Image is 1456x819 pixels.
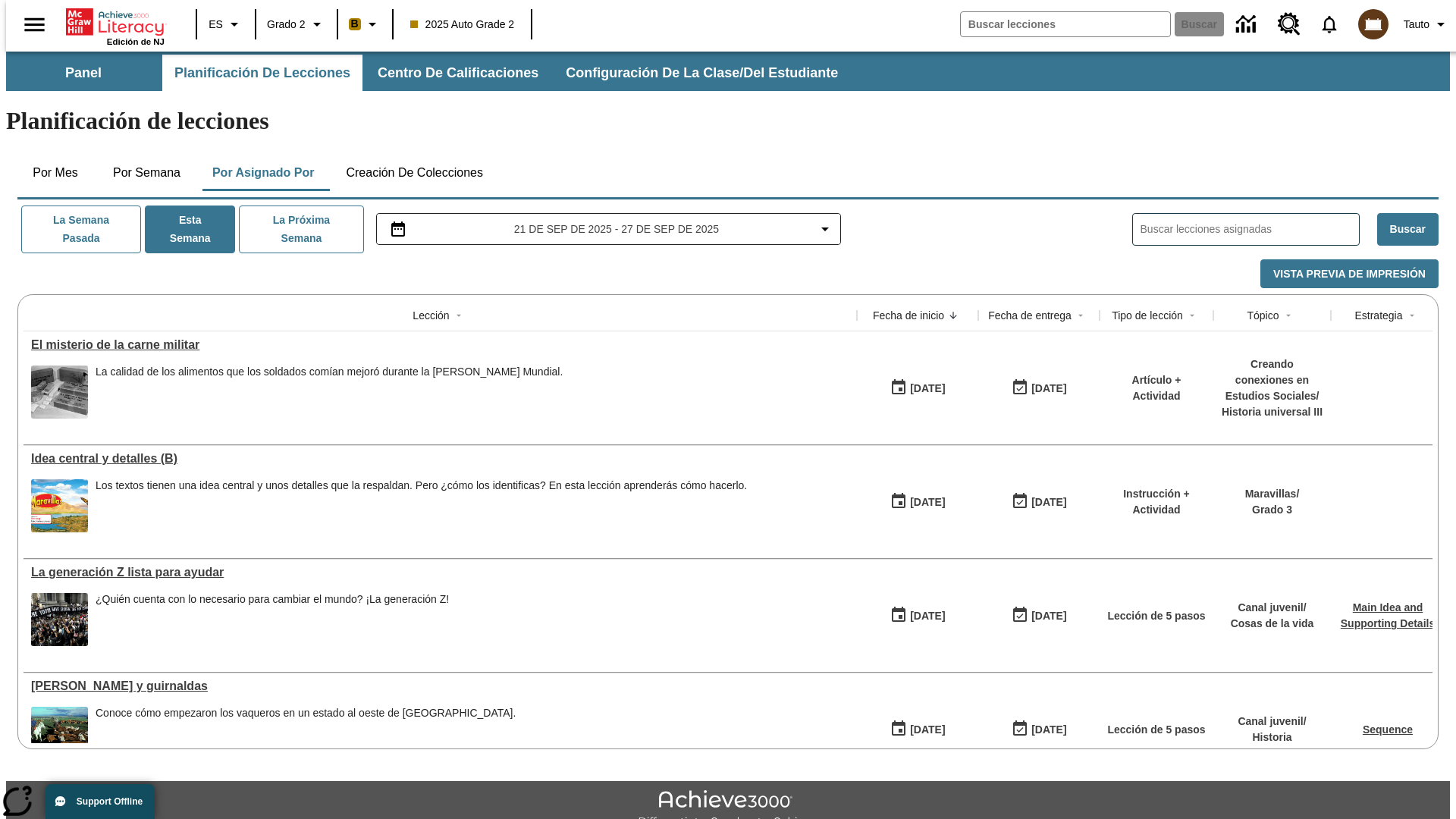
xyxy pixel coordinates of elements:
div: La generación Z lista para ayudar [31,566,849,579]
h1: Planificación de lecciones [6,107,1450,135]
a: Notificaciones [1310,5,1349,44]
div: Fecha de entrega [988,308,1072,323]
button: Escoja un nuevo avatar [1349,5,1398,44]
div: Portada [66,5,165,46]
button: La próxima semana [239,206,363,253]
div: Tipo de lección [1112,308,1183,323]
span: Grado 2 [267,17,306,33]
button: 09/21/25: Primer día en que estuvo disponible la lección [885,601,950,630]
div: [DATE] [1031,607,1066,626]
div: Conoce cómo empezaron los vaqueros en un estado al oeste de Estados Unidos. [96,707,516,760]
button: Creación de colecciones [334,155,495,191]
button: Sort [944,306,962,325]
button: Abrir el menú lateral [12,2,57,47]
a: Idea central y detalles (B), Lecciones [31,452,849,466]
img: portada de Maravillas de tercer grado: una mariposa vuela sobre un campo y un río, con montañas a... [31,479,88,532]
div: Conoce cómo empezaron los vaqueros en un estado al oeste de [GEOGRAPHIC_DATA]. [96,707,516,720]
button: Esta semana [145,206,235,253]
div: [DATE] [1031,379,1066,398]
div: Tópico [1247,308,1279,323]
div: Estrategia [1354,308,1402,323]
div: [DATE] [1031,720,1066,739]
button: Sort [1279,306,1298,325]
button: Sort [1403,306,1421,325]
button: 09/21/25: Último día en que podrá accederse la lección [1006,715,1072,744]
button: Vista previa de impresión [1260,259,1439,289]
input: Buscar campo [961,12,1170,36]
div: La calidad de los alimentos que los soldados comían mejoró durante la Segunda Guerra Mundial. [96,366,563,419]
p: Historia universal III [1221,404,1323,420]
button: Lenguaje: ES, Selecciona un idioma [202,11,250,38]
button: Por semana [101,155,193,191]
button: La semana pasada [21,206,141,253]
svg: Collapse Date Range Filter [816,220,834,238]
span: Support Offline [77,796,143,807]
div: ¿Quién cuenta con lo necesario para cambiar el mundo? ¡La generación Z! [96,593,449,646]
a: Centro de recursos, Se abrirá en una pestaña nueva. [1269,4,1310,45]
button: Por mes [17,155,93,191]
div: Lección [413,308,449,323]
div: El misterio de la carne militar [31,338,849,352]
p: Maravillas / [1245,486,1300,502]
div: [DATE] [910,607,945,626]
button: Sort [1183,306,1201,325]
img: Fotografía en blanco y negro que muestra cajas de raciones de comida militares con la etiqueta U.... [31,366,88,419]
button: Por asignado por [200,155,327,191]
div: ¿Quién cuenta con lo necesario para cambiar el mundo? ¡La generación Z! [96,593,449,606]
button: Buscar [1377,213,1439,246]
p: Cosas de la vida [1231,616,1314,632]
img: paniolos hawaianos (vaqueros) arreando ganado [31,707,88,760]
a: Portada [66,7,165,37]
p: Creando conexiones en Estudios Sociales / [1221,356,1323,404]
div: [DATE] [910,720,945,739]
button: 09/21/25: Último día en que podrá accederse la lección [1006,488,1072,516]
button: 09/21/25: Primer día en que estuvo disponible la lección [885,488,950,516]
span: Planificación de lecciones [174,64,350,82]
div: Idea central y detalles (B) [31,452,849,466]
p: Canal juvenil / [1238,714,1306,730]
div: Lazos y guirnaldas [31,679,849,693]
a: Sequence [1363,723,1413,736]
button: 09/21/25: Primer día en que estuvo disponible la lección [885,715,950,744]
button: Panel [8,55,159,91]
p: Historia [1238,730,1306,745]
span: Configuración de la clase/del estudiante [566,64,838,82]
button: Configuración de la clase/del estudiante [554,55,850,91]
p: Grado 3 [1245,502,1300,518]
a: El misterio de la carne militar , Lecciones [31,338,849,352]
button: Centro de calificaciones [366,55,551,91]
a: La generación Z lista para ayudar , Lecciones [31,566,849,579]
button: Boost El color de la clase es anaranjado claro. Cambiar el color de la clase. [343,11,388,38]
span: Tauto [1404,17,1429,33]
button: Planificación de lecciones [162,55,362,91]
img: avatar image [1358,9,1389,39]
button: 09/21/25: Último día en que podrá accederse la lección [1006,601,1072,630]
span: B [351,14,359,33]
a: Centro de información [1227,4,1269,45]
button: Sort [450,306,468,325]
p: Artículo + Actividad [1107,372,1206,404]
div: Fecha de inicio [873,308,944,323]
div: [DATE] [910,379,945,398]
p: Canal juvenil / [1231,600,1314,616]
p: Lección de 5 pasos [1107,608,1205,624]
p: Instrucción + Actividad [1107,486,1206,518]
span: Centro de calificaciones [378,64,538,82]
p: La calidad de los alimentos que los soldados comían mejoró durante la [PERSON_NAME] Mundial. [96,366,563,378]
span: Edición de NJ [107,37,165,46]
div: Los textos tienen una idea central y unos detalles que la respaldan. Pero ¿cómo los identificas? ... [96,479,747,532]
a: Main Idea and Supporting Details [1341,601,1435,629]
a: Lazos y guirnaldas, Lecciones [31,679,849,693]
div: Subbarra de navegación [6,55,852,91]
div: Subbarra de navegación [6,52,1450,91]
div: [DATE] [1031,493,1066,512]
img: Un grupo de manifestantes protestan frente al Museo Americano de Historia Natural en la ciudad de... [31,593,88,646]
span: Panel [65,64,102,82]
button: Seleccione el intervalo de fechas opción del menú [383,220,835,238]
span: ES [209,17,223,33]
button: 09/21/25: Primer día en que estuvo disponible la lección [885,374,950,403]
